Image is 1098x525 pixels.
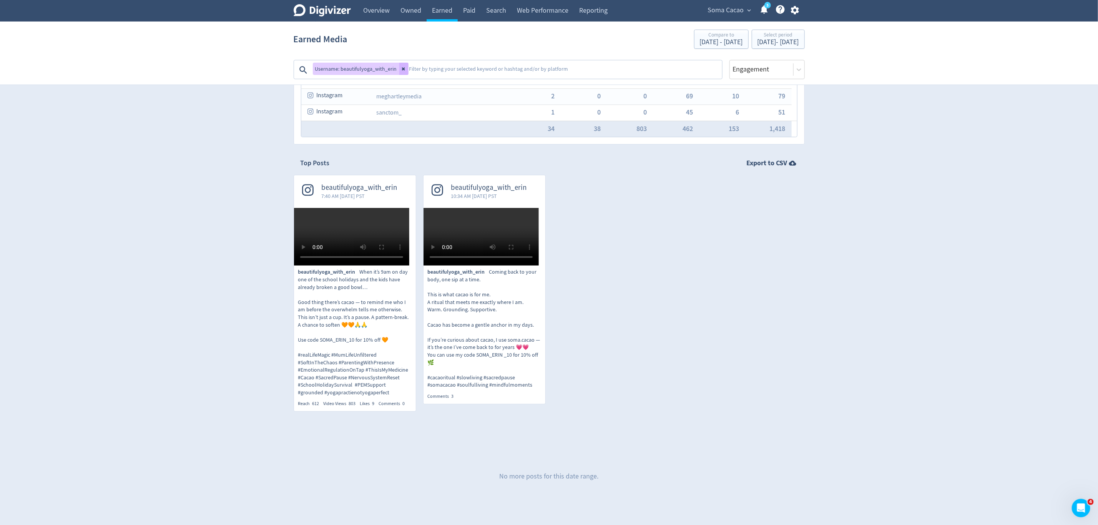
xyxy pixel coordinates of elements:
button: Compare to[DATE] - [DATE] [694,30,749,49]
button: 69 [686,93,693,100]
span: beautifulyoga_with_erin [428,268,489,276]
span: 9 [372,400,375,407]
a: beautifulyoga_with_erin10:34 AM [DATE] PSTbeautifulyoga_with_erinComing back to your body, one si... [424,175,545,399]
div: Select period [757,32,799,39]
span: beautifulyoga_with_erin [322,183,397,192]
button: 0 [598,93,601,100]
p: When it’s 9am on day one of the school holidays and the kids have already broken a good bowl… Goo... [298,268,412,396]
div: Video Views [324,400,360,407]
span: Instagram [317,104,343,119]
button: 1,418 [770,125,786,132]
button: 0 [644,109,647,116]
button: 10 [733,93,739,100]
span: Username: beautifulyoga_with_erin [315,66,397,71]
a: beautifulyoga_with_erin7:40 AM [DATE] PSTbeautifulyoga_with_erinWhen it’s 9am on day one of the s... [294,175,416,407]
button: 153 [729,125,739,132]
text: 5 [766,3,768,8]
div: Likes [360,400,379,407]
span: 3 [452,393,454,399]
p: No more posts for this date range. [500,472,599,481]
strong: Export to CSV [747,158,787,168]
div: Comments [428,393,458,400]
button: 1 [551,109,555,116]
button: 51 [779,109,786,116]
button: 34 [548,125,555,132]
span: 0 [403,400,405,407]
span: 612 [312,400,319,407]
h1: Earned Media [294,27,347,52]
span: 10:34 AM [DATE] PST [451,192,527,200]
button: 38 [594,125,601,132]
button: 6 [736,109,739,116]
div: Comments [379,400,409,407]
span: beautifulyoga_with_erin [451,183,527,192]
h2: Top Posts [301,158,330,168]
svg: instagram [307,92,314,99]
div: Compare to [700,32,743,39]
span: expand_more [746,7,753,14]
button: 0 [598,109,601,116]
button: 462 [683,125,693,132]
button: Soma Cacao [705,4,753,17]
a: meghartleymedia [377,93,422,100]
a: sanctom_ [377,109,402,116]
span: 4 [1088,499,1094,505]
div: [DATE] - [DATE] [757,39,799,46]
span: beautifulyoga_with_erin [298,268,360,276]
button: 2 [551,93,555,100]
p: Coming back to your body, one sip at a time. This is what cacao is for me. A ritual that meets me... [428,268,541,389]
a: 5 [764,2,771,8]
div: [DATE] - [DATE] [700,39,743,46]
iframe: Intercom live chat [1072,499,1090,517]
button: 79 [779,93,786,100]
button: 45 [686,109,693,116]
button: Select period[DATE]- [DATE] [752,30,805,49]
button: 803 [637,125,647,132]
span: 7:40 AM [DATE] PST [322,192,397,200]
span: Instagram [317,88,343,103]
svg: instagram [307,108,314,115]
button: 0 [644,93,647,100]
span: 803 [349,400,356,407]
span: Soma Cacao [708,4,744,17]
div: Reach [298,400,324,407]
